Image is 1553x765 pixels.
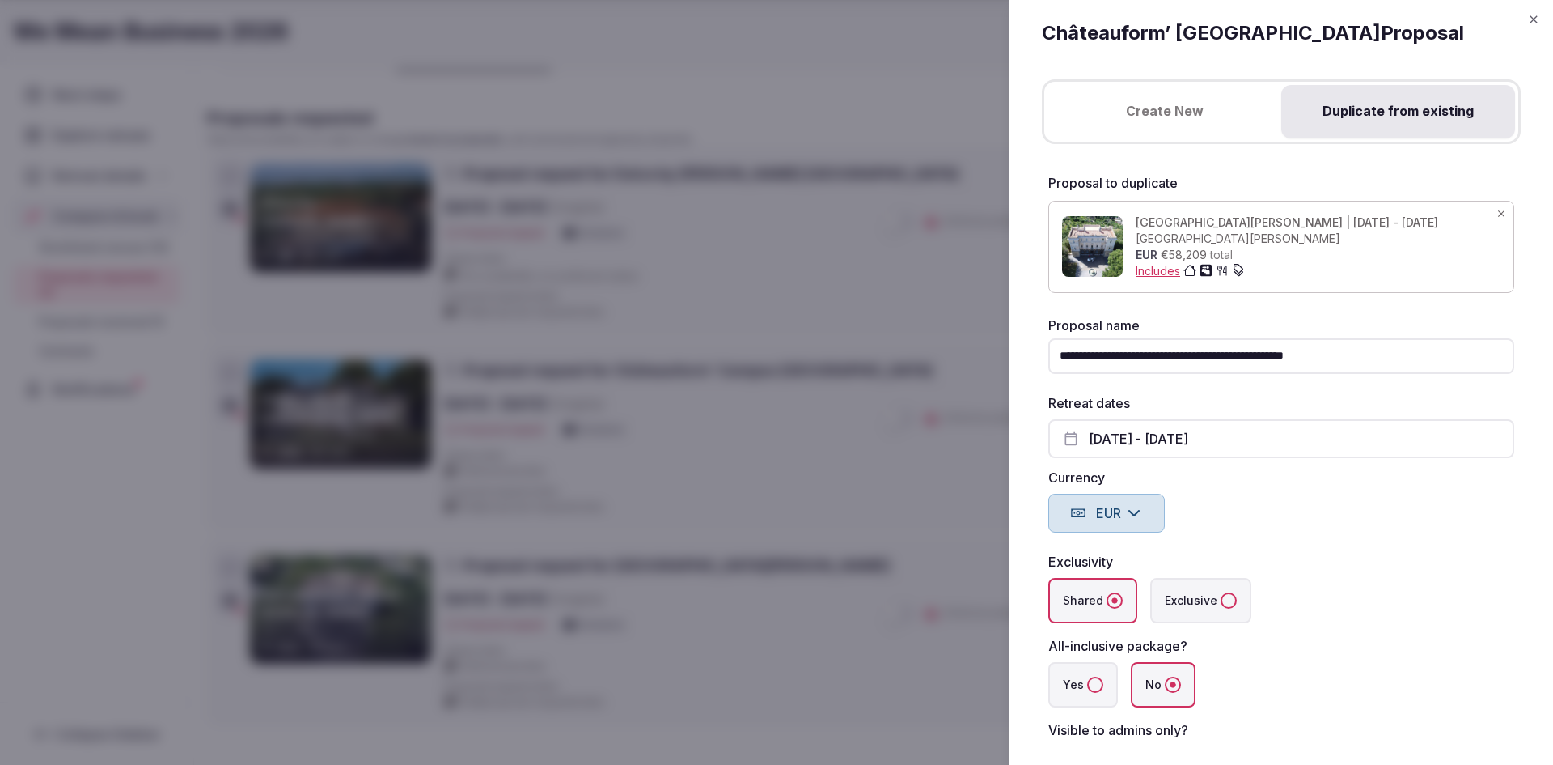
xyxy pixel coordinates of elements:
label: Exclusive [1150,578,1251,623]
button: Exclusive [1221,593,1237,609]
button: Shared [1107,593,1123,609]
label: Currency [1048,471,1514,484]
label: Retreat dates [1048,395,1130,411]
span: [GEOGRAPHIC_DATA][PERSON_NAME] | [DATE] - [DATE] [1136,215,1438,231]
label: Shared [1048,578,1137,623]
label: Visible to admins only? [1048,722,1188,738]
label: All-inclusive package? [1048,638,1187,654]
img: Proposal [1062,216,1123,277]
span: total [1210,247,1233,263]
label: Proposal to duplicate [1048,176,1514,189]
button: Duplicate from existing [1281,85,1515,138]
span: EUR [1136,247,1157,263]
button: [DATE] - [DATE] [1048,419,1514,458]
label: No [1131,662,1195,708]
button: Yes [1087,677,1103,693]
span: [GEOGRAPHIC_DATA][PERSON_NAME] [1136,231,1340,247]
button: Create New [1047,85,1281,138]
button: No [1165,677,1181,693]
label: Yes [1048,662,1118,708]
button: EUR [1048,494,1165,533]
label: Proposal name [1048,319,1514,332]
span: €58,209 [1161,247,1207,263]
button: Includes [1136,263,1245,279]
label: Exclusivity [1048,554,1113,570]
h2: Châteauform’ [GEOGRAPHIC_DATA] Proposal [1042,19,1521,47]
